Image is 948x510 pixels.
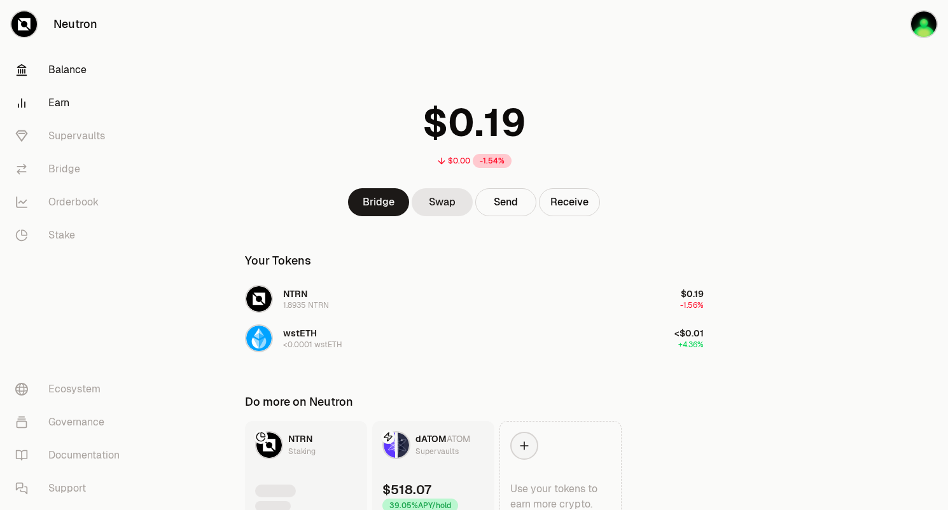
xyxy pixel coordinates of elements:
span: NTRN [283,288,307,300]
div: Do more on Neutron [245,393,353,411]
span: $0.19 [681,288,704,300]
a: Supervaults [5,120,137,153]
a: Swap [412,188,473,216]
div: -1.54% [473,154,512,168]
img: wstETH Logo [246,326,272,351]
a: Support [5,472,137,505]
button: NTRN LogoNTRN1.8935 NTRN$0.19-1.56% [237,280,711,318]
img: ATOM Logo [398,432,409,458]
img: NTRN Logo [256,432,282,458]
div: Your Tokens [245,252,311,270]
a: Ecosystem [5,373,137,406]
span: +4.36% [678,340,704,350]
button: Send [475,188,536,216]
img: NTRN Logo [246,286,272,312]
img: Blue Ledger [911,11,937,37]
span: dATOM [415,433,447,445]
a: Balance [5,53,137,86]
div: <0.0001 wstETH [283,340,342,350]
a: Orderbook [5,186,137,219]
span: <$0.01 [674,327,704,339]
a: Bridge [5,153,137,186]
a: Documentation [5,439,137,472]
div: Supervaults [415,445,459,458]
span: ATOM [447,433,470,445]
a: Earn [5,86,137,120]
img: dATOM Logo [384,432,395,458]
button: wstETH LogowstETH<0.0001 wstETH<$0.01+4.36% [237,319,711,357]
div: Staking [288,445,316,458]
a: Stake [5,219,137,252]
span: -1.56% [680,300,704,310]
div: $0.00 [448,156,470,166]
button: Receive [539,188,600,216]
div: 1.8935 NTRN [283,300,329,310]
a: Bridge [348,188,409,216]
div: $518.07 [382,481,431,499]
a: Governance [5,406,137,439]
span: wstETH [283,327,317,339]
span: NTRN [288,433,312,445]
